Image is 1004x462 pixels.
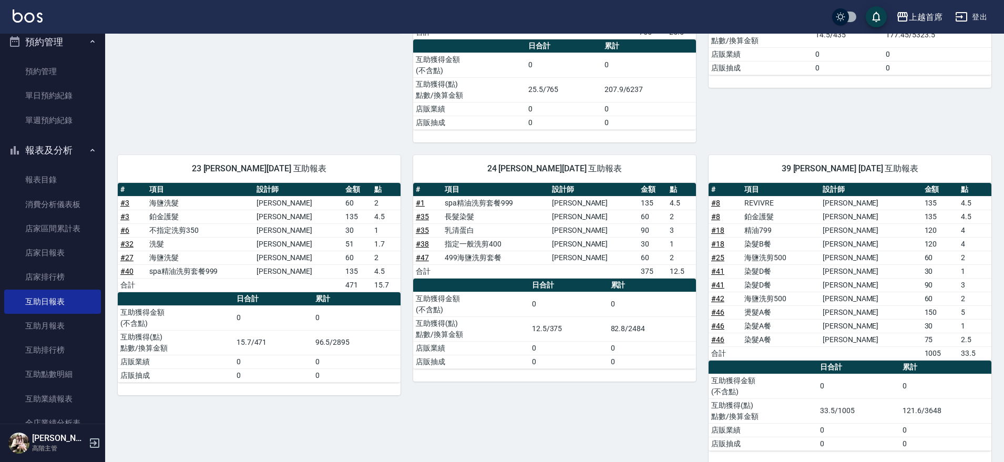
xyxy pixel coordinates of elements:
[32,444,86,453] p: 高階主管
[711,281,724,289] a: #41
[4,338,101,362] a: 互助排行榜
[608,316,696,341] td: 82.8/2484
[709,437,817,450] td: 店販抽成
[13,9,43,23] img: Logo
[958,223,991,237] td: 4
[922,292,959,305] td: 60
[900,398,991,423] td: 121.6/3648
[922,319,959,333] td: 30
[638,223,667,237] td: 90
[526,39,602,53] th: 日合計
[817,423,900,437] td: 0
[638,196,667,210] td: 135
[120,240,134,248] a: #32
[526,77,602,102] td: 25.5/765
[549,237,638,251] td: [PERSON_NAME]
[120,267,134,275] a: #40
[413,183,442,197] th: #
[529,292,608,316] td: 0
[820,319,921,333] td: [PERSON_NAME]
[709,47,813,61] td: 店販業績
[413,316,529,341] td: 互助獲得(點) 點數/換算金額
[817,398,900,423] td: 33.5/1005
[343,251,372,264] td: 60
[638,264,667,278] td: 375
[608,292,696,316] td: 0
[742,237,820,251] td: 染髮B餐
[526,116,602,129] td: 0
[922,251,959,264] td: 60
[922,278,959,292] td: 90
[900,437,991,450] td: 0
[667,264,696,278] td: 12.5
[820,305,921,319] td: [PERSON_NAME]
[343,223,372,237] td: 30
[416,253,429,262] a: #47
[120,212,129,221] a: #3
[711,253,724,262] a: #25
[820,223,921,237] td: [PERSON_NAME]
[958,292,991,305] td: 2
[892,6,947,28] button: 上越首席
[883,23,991,47] td: 177.45/5323.5
[711,226,724,234] a: #18
[742,319,820,333] td: 染髮A餐
[602,53,696,77] td: 0
[413,102,526,116] td: 店販業績
[709,183,991,361] table: a dense table
[900,423,991,437] td: 0
[4,387,101,411] a: 互助業績報表
[721,163,979,174] span: 39 [PERSON_NAME] [DATE] 互助報表
[526,102,602,116] td: 0
[711,212,720,221] a: #8
[120,226,129,234] a: #6
[372,183,401,197] th: 點
[147,196,254,210] td: 海鹽洗髮
[416,226,429,234] a: #35
[442,237,549,251] td: 指定一般洗剪400
[4,290,101,314] a: 互助日報表
[638,237,667,251] td: 30
[147,264,254,278] td: spa精油洗剪套餐999
[4,84,101,108] a: 單日預約紀錄
[922,223,959,237] td: 120
[667,196,696,210] td: 4.5
[4,168,101,192] a: 報表目錄
[343,237,372,251] td: 51
[813,47,883,61] td: 0
[549,223,638,237] td: [PERSON_NAME]
[118,183,147,197] th: #
[549,210,638,223] td: [PERSON_NAME]
[529,316,608,341] td: 12.5/375
[922,196,959,210] td: 135
[883,61,991,75] td: 0
[742,196,820,210] td: REVIVRE
[958,251,991,264] td: 2
[372,264,401,278] td: 4.5
[118,305,234,330] td: 互助獲得金額 (不含點)
[120,253,134,262] a: #27
[711,294,724,303] a: #42
[813,61,883,75] td: 0
[817,361,900,374] th: 日合計
[602,116,696,129] td: 0
[4,137,101,164] button: 報表及分析
[529,355,608,368] td: 0
[4,411,101,435] a: 全店業績分析表
[958,210,991,223] td: 4.5
[709,361,991,451] table: a dense table
[118,330,234,355] td: 互助獲得(點) 點數/換算金額
[922,346,959,360] td: 1005
[413,355,529,368] td: 店販抽成
[602,77,696,102] td: 207.9/6237
[254,196,343,210] td: [PERSON_NAME]
[4,28,101,56] button: 預約管理
[529,279,608,292] th: 日合計
[958,319,991,333] td: 1
[820,278,921,292] td: [PERSON_NAME]
[742,264,820,278] td: 染髮D餐
[234,292,313,306] th: 日合計
[147,210,254,223] td: 鉑金護髮
[254,210,343,223] td: [PERSON_NAME]
[118,183,401,292] table: a dense table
